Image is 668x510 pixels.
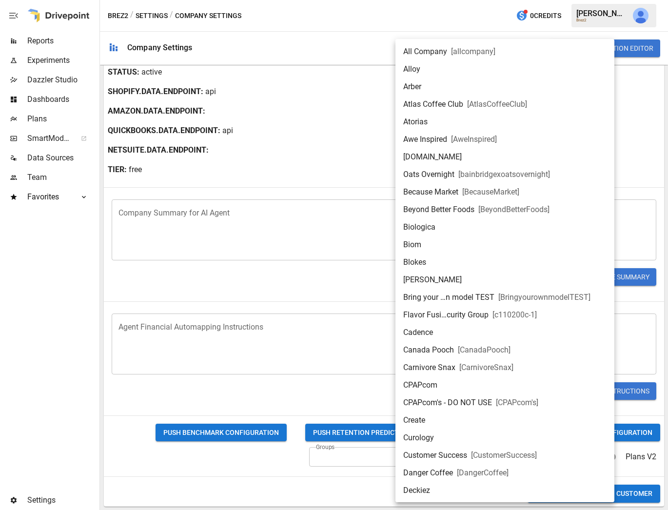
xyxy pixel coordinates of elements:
span: Beyond Better Foods [403,204,474,216]
span: Create [403,414,425,426]
span: [ CPAPcom's ] [496,397,538,409]
span: [ allcompany ] [451,46,495,58]
span: Because Market [403,186,458,198]
span: Canada Pooch [403,344,454,356]
span: [ CarnivoreSnax ] [459,362,513,373]
span: [ BeyondBetterFoods ] [478,204,550,216]
span: Alloy [403,63,420,75]
span: Curology [403,432,434,444]
span: Atorias [403,116,428,128]
span: [ DangerCoffee ] [457,467,509,479]
span: [ BecauseMarket ] [462,186,519,198]
span: Cadence [403,327,433,338]
span: Arber [403,81,421,93]
span: Oats Overnight [403,169,454,180]
span: All Company [403,46,447,58]
span: Atlas Coffee Club [403,98,463,110]
span: Bring your …n model TEST [403,292,494,303]
span: [ AweInspired ] [451,134,497,145]
span: CPAPcom [403,379,437,391]
span: [ CustomerSuccess ] [471,450,537,461]
span: Customer Success [403,450,467,461]
span: Biom [403,239,421,251]
span: Blokes [403,256,426,268]
span: Carnivore Snax [403,362,455,373]
span: Biologica [403,221,435,233]
span: [ BringyourownmodelTEST ] [498,292,590,303]
span: [ bainbridgexoatsovernight ] [458,169,550,180]
span: [ c110200c-1 ] [492,309,537,321]
span: [DOMAIN_NAME] [403,151,462,163]
span: Awe Inspired [403,134,447,145]
span: [ CanadaPooch ] [458,344,511,356]
span: Danger Coffee [403,467,453,479]
span: Flavor Fusi…curity Group [403,309,489,321]
span: [ AtlasCoffeeClub ] [467,98,527,110]
span: [PERSON_NAME] [403,274,462,286]
span: CPAPcom's - DO NOT USE [403,397,492,409]
span: Deckiez [403,485,430,496]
